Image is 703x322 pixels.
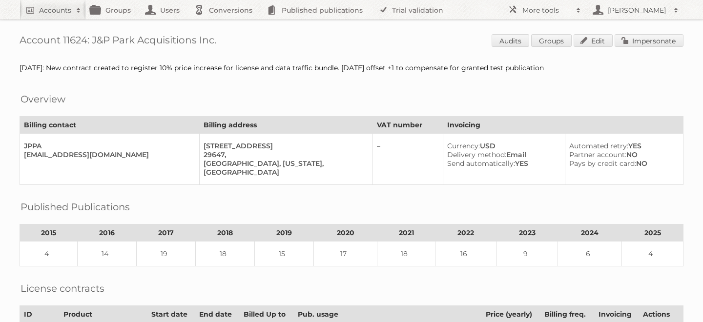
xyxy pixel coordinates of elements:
[569,159,636,168] span: Pays by credit card:
[20,117,200,134] th: Billing contact
[569,141,675,150] div: YES
[20,63,683,72] div: [DATE]: New contract created to register 10% price increase for license and data traffic bundle. ...
[20,34,683,49] h1: Account 11624: J&P Park Acquisitions Inc.
[78,224,137,241] th: 2016
[20,224,78,241] th: 2015
[24,141,191,150] div: JPPA
[21,200,130,214] h2: Published Publications
[39,5,71,15] h2: Accounts
[204,150,365,159] div: 29647,
[435,224,496,241] th: 2022
[605,5,669,15] h2: [PERSON_NAME]
[558,224,622,241] th: 2024
[447,159,515,168] span: Send automatically:
[313,241,377,266] td: 17
[78,241,137,266] td: 14
[199,117,372,134] th: Billing address
[20,241,78,266] td: 4
[447,141,480,150] span: Currency:
[569,150,626,159] span: Partner account:
[21,281,104,296] h2: License contracts
[569,159,675,168] div: NO
[137,241,196,266] td: 19
[196,224,255,241] th: 2018
[196,241,255,266] td: 18
[622,224,683,241] th: 2025
[372,134,443,185] td: –
[574,34,613,47] a: Edit
[204,159,365,168] div: [GEOGRAPHIC_DATA], [US_STATE],
[24,150,191,159] div: [EMAIL_ADDRESS][DOMAIN_NAME]
[492,34,529,47] a: Audits
[254,224,313,241] th: 2019
[522,5,571,15] h2: More tools
[447,150,557,159] div: Email
[137,224,196,241] th: 2017
[569,150,675,159] div: NO
[377,224,435,241] th: 2021
[377,241,435,266] td: 18
[447,159,557,168] div: YES
[615,34,683,47] a: Impersonate
[569,141,628,150] span: Automated retry:
[496,224,558,241] th: 2023
[313,224,377,241] th: 2020
[531,34,572,47] a: Groups
[496,241,558,266] td: 9
[622,241,683,266] td: 4
[447,141,557,150] div: USD
[372,117,443,134] th: VAT number
[254,241,313,266] td: 15
[204,141,365,150] div: [STREET_ADDRESS]
[447,150,506,159] span: Delivery method:
[558,241,622,266] td: 6
[443,117,683,134] th: Invoicing
[435,241,496,266] td: 16
[204,168,365,177] div: [GEOGRAPHIC_DATA]
[21,92,65,106] h2: Overview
